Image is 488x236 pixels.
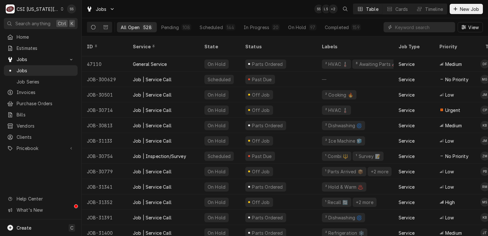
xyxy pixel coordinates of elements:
div: ² HVAC 🌡️ [324,107,348,114]
div: C [6,4,15,13]
div: Off Job [251,168,271,175]
div: ² Dishwashing 🌀 [324,214,362,221]
div: State [204,43,235,50]
div: Service [399,214,415,221]
div: JOB-30501 [82,87,128,102]
div: Service [399,199,415,206]
div: On Hold [207,184,226,190]
span: Low [445,91,454,98]
div: Job | Service Call [133,107,172,114]
div: ¹ Survey 📝 [355,153,381,160]
input: Keyword search [395,22,452,32]
button: Search anythingCtrlK [4,18,78,29]
span: Clients [17,134,74,140]
div: +2 more [370,168,389,175]
div: Service [133,43,193,50]
div: All Open [121,24,140,31]
div: On Hold [288,24,306,31]
div: Service [399,61,415,67]
span: Pricebook [17,145,65,152]
div: General Service [133,61,167,67]
span: Low [445,138,454,144]
a: Go to Help Center [4,193,78,204]
div: JOB-30754 [82,148,128,164]
div: Job | Service Call [133,76,172,83]
span: Bills [17,111,74,118]
div: Scheduled [207,76,231,83]
a: Go to Jobs [4,54,78,65]
div: ¹ Parts Arrived 📦 [324,168,364,175]
button: View [458,22,483,32]
div: — [317,72,393,87]
div: 20 [273,24,278,31]
span: High [445,199,455,206]
div: On Hold [207,199,226,206]
a: Jobs [4,65,78,76]
a: Go to Pricebook [4,143,78,153]
span: New Job [459,6,480,12]
span: Low [445,168,454,175]
div: ¹ Recall 🔄 [324,199,349,206]
div: Off Job [251,199,271,206]
div: Service [399,76,415,83]
div: Scheduled [207,153,231,160]
div: On Hold [207,214,226,221]
div: 159 [353,24,359,31]
div: On Hold [207,138,226,144]
div: 's Avatar [329,4,338,13]
div: Job | Service Call [133,168,172,175]
div: Pending [161,24,179,31]
div: ² HVAC 🌡️ [324,61,348,67]
div: Job | Service Call [133,214,172,221]
div: Timeline [425,6,443,12]
span: Medium [445,61,462,67]
div: Service [399,168,415,175]
div: Job Type [399,43,429,50]
div: + 2 [329,4,338,13]
span: Estimates [17,45,74,51]
span: Search anything [15,20,50,27]
div: Job | Service Call [133,122,172,129]
div: Table [366,6,378,12]
div: CSI Kansas City's Avatar [6,4,15,13]
button: Open search [340,4,350,14]
span: Jobs [17,56,65,63]
span: Home [17,34,74,40]
span: C [70,224,73,231]
div: On Hold [207,107,226,114]
div: Job | Service Call [133,199,172,206]
div: JOB-30813 [82,118,128,133]
div: On Hold [207,91,226,98]
div: JOB-31133 [82,133,128,148]
span: Low [445,214,454,221]
a: Clients [4,132,78,142]
div: JOB-300629 [82,72,128,87]
a: Vendors [4,121,78,131]
span: Jobs [17,67,74,74]
a: Estimates [4,43,78,53]
span: Medium [445,122,462,129]
div: ² Cooking 🔥 [324,91,354,98]
div: In Progress [244,24,269,31]
span: No Priority [445,76,469,83]
div: JOB-30714 [82,102,128,118]
button: New Job [450,4,483,14]
div: SS [314,4,323,13]
span: Invoices [17,89,74,96]
div: Cards [395,6,408,12]
div: Job | Service Call [133,138,172,144]
div: JOB-31352 [82,194,128,210]
div: 47110 [82,56,128,72]
div: Past Due [251,76,273,83]
div: On Hold [207,61,226,67]
div: Sarah Shafer's Avatar [67,4,76,13]
div: Job | Inspection/Survey [133,153,186,160]
div: 528 [143,24,151,31]
a: Invoices [4,87,78,98]
span: Purchase Orders [17,100,74,107]
span: Help Center [17,195,74,202]
div: ID [87,43,121,50]
div: Service [399,138,415,144]
span: Create [17,225,31,231]
div: Scheduled [200,24,223,31]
